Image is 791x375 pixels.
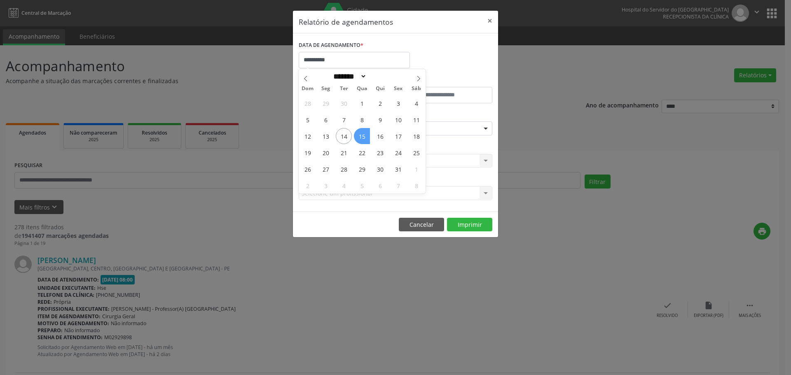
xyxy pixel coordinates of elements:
[372,95,388,111] span: Outubro 2, 2025
[317,86,335,91] span: Seg
[299,39,363,52] label: DATA DE AGENDAMENTO
[330,72,367,81] select: Month
[390,161,406,177] span: Outubro 31, 2025
[336,177,352,193] span: Novembro 4, 2025
[318,177,334,193] span: Novembro 3, 2025
[371,86,389,91] span: Qui
[354,128,370,144] span: Outubro 15, 2025
[408,161,424,177] span: Novembro 1, 2025
[407,86,426,91] span: Sáb
[336,161,352,177] span: Outubro 28, 2025
[372,112,388,128] span: Outubro 9, 2025
[372,144,388,161] span: Outubro 23, 2025
[318,95,334,111] span: Setembro 29, 2025
[354,144,370,161] span: Outubro 22, 2025
[299,86,317,91] span: Dom
[336,95,352,111] span: Setembro 30, 2025
[318,128,334,144] span: Outubro 13, 2025
[299,16,393,27] h5: Relatório de agendamentos
[408,177,424,193] span: Novembro 8, 2025
[390,95,406,111] span: Outubro 3, 2025
[372,128,388,144] span: Outubro 16, 2025
[372,161,388,177] span: Outubro 30, 2025
[300,144,316,161] span: Outubro 19, 2025
[408,144,424,161] span: Outubro 25, 2025
[390,144,406,161] span: Outubro 24, 2025
[367,72,394,81] input: Year
[398,74,492,87] label: ATÉ
[335,86,353,91] span: Ter
[408,112,424,128] span: Outubro 11, 2025
[354,112,370,128] span: Outubro 8, 2025
[300,177,316,193] span: Novembro 2, 2025
[318,112,334,128] span: Outubro 6, 2025
[372,177,388,193] span: Novembro 6, 2025
[390,112,406,128] span: Outubro 10, 2025
[447,218,492,232] button: Imprimir
[389,86,407,91] span: Sex
[318,144,334,161] span: Outubro 20, 2025
[399,218,444,232] button: Cancelar
[408,95,424,111] span: Outubro 4, 2025
[354,161,370,177] span: Outubro 29, 2025
[300,128,316,144] span: Outubro 12, 2025
[336,144,352,161] span: Outubro 21, 2025
[353,86,371,91] span: Qua
[482,11,498,31] button: Close
[300,95,316,111] span: Setembro 28, 2025
[336,128,352,144] span: Outubro 14, 2025
[408,128,424,144] span: Outubro 18, 2025
[390,128,406,144] span: Outubro 17, 2025
[336,112,352,128] span: Outubro 7, 2025
[390,177,406,193] span: Novembro 7, 2025
[354,177,370,193] span: Novembro 5, 2025
[354,95,370,111] span: Outubro 1, 2025
[300,112,316,128] span: Outubro 5, 2025
[318,161,334,177] span: Outubro 27, 2025
[300,161,316,177] span: Outubro 26, 2025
